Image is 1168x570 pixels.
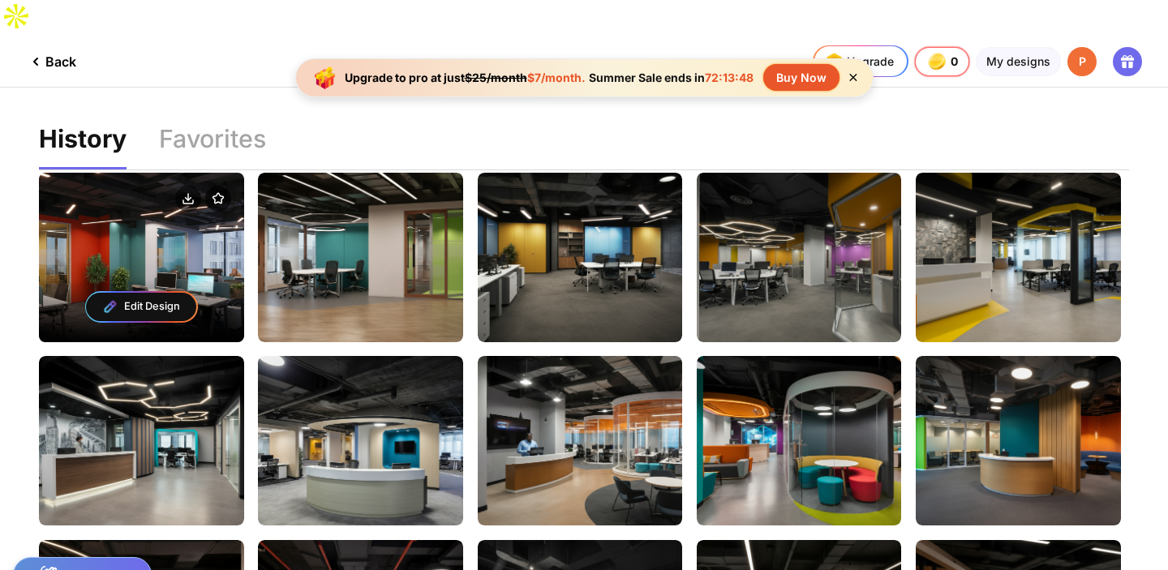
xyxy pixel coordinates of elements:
div: Back [26,52,76,71]
span: $25/month [465,71,527,84]
img: 4f94f3bb-2e98-4a81-b7ba-c891fdf84764a483d82a-0dd5-4535-b3eb-29799b3f03d1.webp [697,356,902,525]
div: Favorites [159,126,266,169]
img: 62b3195a-2d5e-46ed-9896-d02f2259878f4f12864c-8dd9-402c-8191-d328957867eb.webp [258,173,463,341]
img: upgrade-nav-btn-icon.gif [821,49,847,75]
span: $7/month. [527,71,586,84]
div: Upgrade [821,49,894,75]
img: d76f9ce5-c413-4636-98b1-7f4b675bf7cad0dace4b-4a0d-4bfe-b28c-0494d69282fe.webp [39,356,244,525]
img: 7f930ebc-65fc-4a21-ab11-c8caa1c66ff2e5891f8c-7b60-4ea4-8a60-3b8f3ae8f938.webp [478,173,683,341]
div: Summer Sale ends in [586,71,757,84]
img: upgrade-banner-new-year-icon.gif [309,62,341,94]
img: ab717d76-be5d-4fc3-ab17-dec8aa80b667fd56cfa4-82ea-4811-9c41-1d2bbbdd9150.webp [916,356,1121,525]
span: 0 [951,55,960,68]
img: 68e549a9-0ec9-454f-9086-ae56b2f3de2894cb0767-a00a-4f1b-ada4-3838aed779e9.webp [478,356,683,525]
img: 6b7cc5ed-7532-4e56-b33b-e177051f8fdf514f26f8-b15e-496d-9bd6-222462fc5511.webp [258,356,463,525]
div: My designs [976,47,1061,76]
div: Edit Design [86,293,196,322]
div: P [1067,47,1097,76]
div: History [39,126,127,169]
div: Upgrade to pro at just [345,71,586,84]
img: a610163c-8b8c-4726-8bab-ce29505058541d312967-f893-49ea-8976-f43f0f53f70c.webp [697,173,902,341]
span: 72:13:48 [705,71,754,84]
img: b7827017-5185-4c46-b554-085bc0179c57f48f5224-07f7-45f8-8db1-5f510cd5bbad.webp [916,173,1121,341]
div: Buy Now [763,64,839,91]
img: L3rewhOtdkQAAAABJRU5ErkJggg== [102,298,118,314]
